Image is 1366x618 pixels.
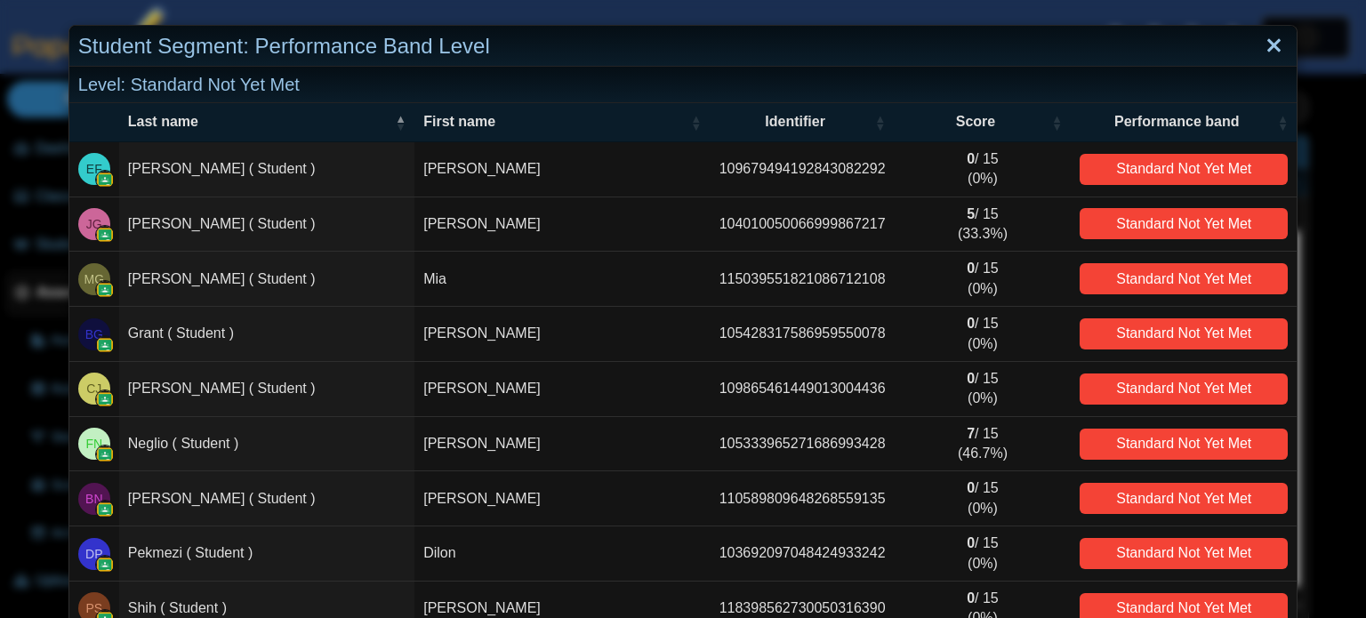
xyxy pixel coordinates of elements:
[711,307,895,362] td: 105428317586959550078
[86,382,101,395] span: Casey Jackson ( Student )
[119,471,414,526] td: [PERSON_NAME] ( Student )
[414,417,710,472] td: [PERSON_NAME]
[1080,208,1288,239] div: Standard Not Yet Met
[1080,373,1288,405] div: Standard Not Yet Met
[96,390,114,408] img: googleClassroom-logo.png
[895,252,1072,307] td: / 15 (0%)
[1080,154,1288,185] div: Standard Not Yet Met
[69,67,1297,103] div: Level: Standard Not Yet Met
[119,142,414,197] td: [PERSON_NAME] ( Student )
[1277,114,1288,132] span: Performance band : Activate to sort
[967,206,975,221] b: 5
[85,437,102,450] span: Francesco Neglio ( Student )
[711,252,895,307] td: 115039551821086712108
[711,417,895,472] td: 105333965271686993428
[86,218,102,230] span: Justin Gonzalez ( Student )
[414,197,710,253] td: [PERSON_NAME]
[1080,429,1288,460] div: Standard Not Yet Met
[967,426,975,441] b: 7
[895,471,1072,526] td: / 15 (0%)
[967,371,975,386] b: 0
[1080,318,1288,349] div: Standard Not Yet Met
[711,362,895,417] td: 109865461449013004436
[895,417,1072,472] td: / 15 (46.7%)
[86,163,102,175] span: Elliot Finkel ( Student )
[119,307,414,362] td: Grant ( Student )
[414,471,710,526] td: [PERSON_NAME]
[85,602,102,614] span: Paul Shih ( Student )
[895,197,1072,253] td: / 15 (33.3%)
[711,471,895,526] td: 110589809648268559135
[423,112,687,132] span: First name
[96,281,114,299] img: googleClassroom-logo.png
[128,112,391,132] span: Last name
[85,548,102,560] span: Dilon Pekmezi ( Student )
[1080,538,1288,569] div: Standard Not Yet Met
[85,328,103,341] span: Brandyn Grant ( Student )
[895,142,1072,197] td: / 15 (0%)
[719,112,872,132] span: Identifier
[69,26,1297,68] div: Student Segment: Performance Band Level
[1080,263,1288,294] div: Standard Not Yet Met
[904,112,1049,132] span: Score
[84,273,105,285] span: Mia Gonzalez ( Student )
[967,261,975,276] b: 0
[967,535,975,550] b: 0
[96,445,114,463] img: googleClassroom-logo.png
[711,197,895,253] td: 104010050066999867217
[96,226,114,244] img: googleClassroom-logo.png
[711,526,895,582] td: 103692097048424933242
[414,252,710,307] td: Mia
[414,526,710,582] td: Dilon
[119,252,414,307] td: [PERSON_NAME] ( Student )
[711,142,895,197] td: 109679494192843082292
[96,336,114,354] img: googleClassroom-logo.png
[1260,31,1288,61] a: Close
[895,307,1072,362] td: / 15 (0%)
[119,197,414,253] td: [PERSON_NAME] ( Student )
[414,142,710,197] td: [PERSON_NAME]
[967,151,975,166] b: 0
[895,362,1072,417] td: / 15 (0%)
[96,556,114,574] img: googleClassroom-logo.png
[895,526,1072,582] td: / 15 (0%)
[119,417,414,472] td: Neglio ( Student )
[967,316,975,331] b: 0
[967,590,975,606] b: 0
[414,362,710,417] td: [PERSON_NAME]
[119,526,414,582] td: Pekmezi ( Student )
[96,171,114,189] img: googleClassroom-logo.png
[875,114,886,132] span: Identifier : Activate to sort
[119,362,414,417] td: [PERSON_NAME] ( Student )
[691,114,702,132] span: First name : Activate to sort
[395,114,406,132] span: Last name : Activate to invert sorting
[85,493,102,505] span: Brady Nester ( Student )
[1080,112,1274,132] span: Performance band
[967,480,975,495] b: 0
[1051,114,1062,132] span: Score : Activate to sort
[96,501,114,518] img: googleClassroom-logo.png
[414,307,710,362] td: [PERSON_NAME]
[1080,483,1288,514] div: Standard Not Yet Met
